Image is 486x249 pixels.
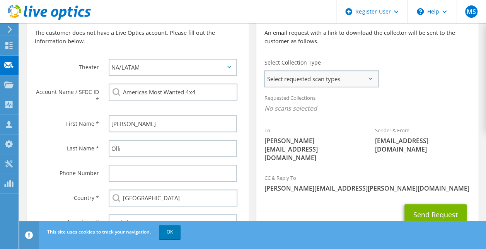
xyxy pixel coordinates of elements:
[465,5,477,18] span: MS
[35,115,99,128] label: First Name *
[264,136,360,162] span: [PERSON_NAME][EMAIL_ADDRESS][DOMAIN_NAME]
[265,71,378,87] span: Select requested scan types
[47,229,151,235] span: This site uses cookies to track your navigation.
[159,225,181,239] a: OK
[404,204,467,225] button: Send Request
[417,8,424,15] svg: \n
[264,184,470,193] span: [PERSON_NAME][EMAIL_ADDRESS][PERSON_NAME][DOMAIN_NAME]
[264,29,470,46] p: An email request with a link to download the collector will be sent to the customer as follows.
[256,170,478,196] div: CC & Reply To
[35,84,99,104] label: Account Name / SFDC ID *
[367,122,478,157] div: Sender & From
[264,59,321,67] label: Select Collection Type
[256,90,478,118] div: Requested Collections
[264,104,470,113] span: No scans selected
[256,122,367,166] div: To
[35,140,99,152] label: Last Name *
[35,29,241,46] p: The customer does not have a Live Optics account. Please fill out the information below.
[375,136,471,153] span: [EMAIL_ADDRESS][DOMAIN_NAME]
[35,165,99,177] label: Phone Number
[35,189,99,202] label: Country *
[35,59,99,71] label: Theater
[35,214,99,234] label: Preferred Email Language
